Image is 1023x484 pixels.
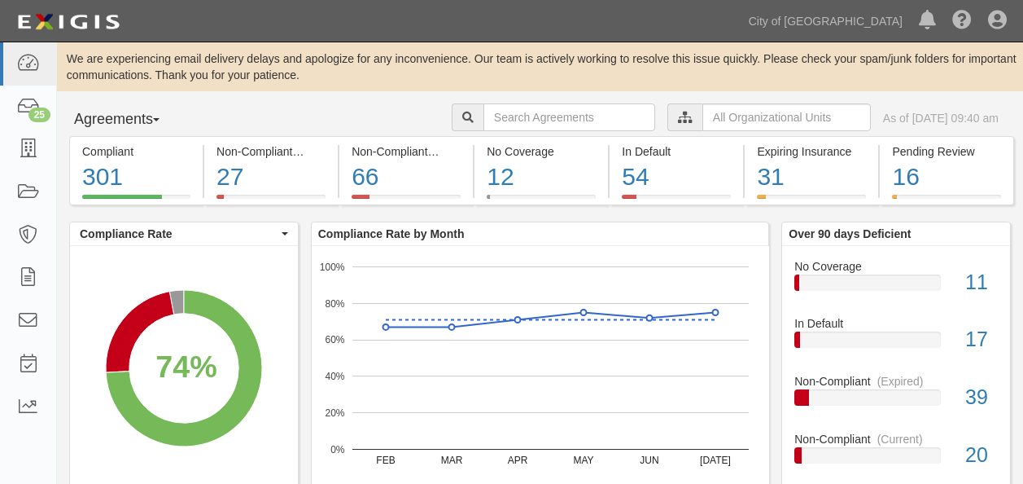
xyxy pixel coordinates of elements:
[474,195,608,208] a: No Coverage12
[640,455,658,466] text: JUN
[953,383,1010,412] div: 39
[883,110,999,126] div: As of [DATE] 09:40 am
[953,441,1010,470] div: 20
[757,160,866,195] div: 31
[782,431,1010,447] div: Non-Compliant
[487,160,596,195] div: 12
[325,371,344,382] text: 40%
[622,160,731,195] div: 54
[435,143,481,160] div: (Expired)
[952,11,972,31] i: Help Center - Complianz
[320,261,345,272] text: 100%
[794,431,998,477] a: Non-Compliant(Current)20
[794,315,998,373] a: In Default17
[953,325,1010,354] div: 17
[440,455,462,466] text: MAR
[325,407,344,419] text: 20%
[483,103,655,131] input: Search Agreements
[794,373,998,431] a: Non-Compliant(Expired)39
[155,345,216,389] div: 74%
[325,334,344,345] text: 60%
[892,143,1000,160] div: Pending Review
[204,195,338,208] a: Non-Compliant(Current)27
[216,143,326,160] div: Non-Compliant (Current)
[789,227,911,240] b: Over 90 days Deficient
[741,5,911,37] a: City of [GEOGRAPHIC_DATA]
[299,143,344,160] div: (Current)
[573,455,593,466] text: MAY
[330,443,345,455] text: 0%
[487,143,596,160] div: No Coverage
[782,373,1010,389] div: Non-Compliant
[325,297,344,309] text: 80%
[352,160,461,195] div: 66
[69,195,203,208] a: Compliant301
[376,455,395,466] text: FEB
[216,160,326,195] div: 27
[82,143,190,160] div: Compliant
[610,195,743,208] a: In Default54
[782,315,1010,332] div: In Default
[622,143,731,160] div: In Default
[339,195,473,208] a: Non-Compliant(Expired)66
[70,222,298,245] button: Compliance Rate
[953,268,1010,297] div: 11
[318,227,465,240] b: Compliance Rate by Month
[69,103,191,136] button: Agreements
[782,258,1010,275] div: No Coverage
[892,160,1000,195] div: 16
[352,143,461,160] div: Non-Compliant (Expired)
[745,195,878,208] a: Expiring Insurance31
[80,226,278,242] span: Compliance Rate
[57,51,1023,83] div: We are experiencing email delivery delays and apologize for any inconvenience. Our team is active...
[507,455,527,466] text: APR
[82,160,190,195] div: 301
[880,195,1013,208] a: Pending Review16
[877,373,924,389] div: (Expired)
[757,143,866,160] div: Expiring Insurance
[28,108,50,122] div: 25
[794,258,998,316] a: No Coverage11
[702,103,871,131] input: All Organizational Units
[877,431,923,447] div: (Current)
[700,455,731,466] text: [DATE]
[12,7,125,37] img: logo-5460c22ac91f19d4615b14bd174203de0afe785f0fc80cf4dbbc73dc1793850b.png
